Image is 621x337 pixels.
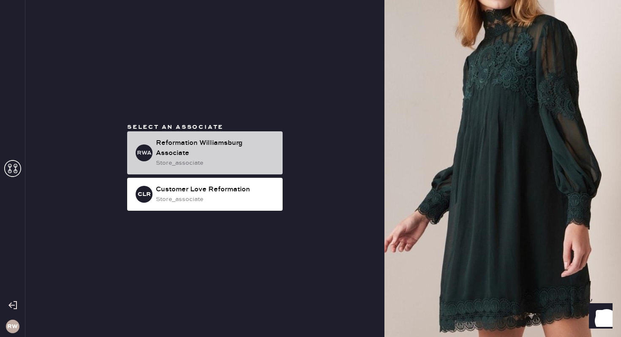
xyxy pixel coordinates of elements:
div: Customer Love Reformation [156,185,276,195]
div: store_associate [156,158,276,168]
iframe: Front Chat [581,299,617,335]
div: Reformation Williamsburg Associate [156,138,276,158]
h3: RWA [137,150,152,156]
span: Select an associate [127,123,223,131]
div: store_associate [156,195,276,204]
h3: RW [7,323,18,329]
h3: CLR [138,191,151,197]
